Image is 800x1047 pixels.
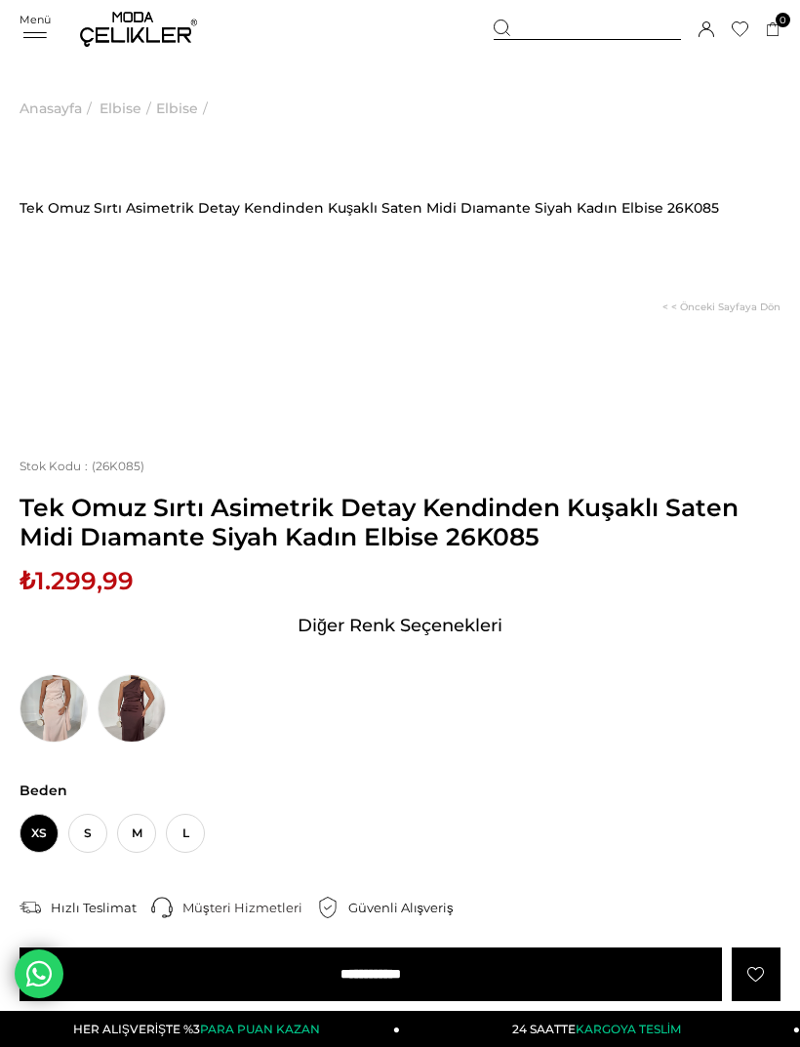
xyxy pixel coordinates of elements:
[20,493,780,551] span: Tek Omuz Sırtı Asimetrik Detay Kendinden Kuşaklı Saten Midi Dıamante Siyah Kadın Elbise 26K085
[156,59,213,158] li: >
[100,59,141,158] a: Elbise
[20,782,780,799] span: Beden
[20,566,134,595] span: ₺1.299,99
[298,610,502,641] span: Diğer Renk Seçenekleri
[400,1011,800,1047] a: 24 SAATTEKARGOYA TESLİM
[20,158,719,258] a: Tek Omuz Sırtı Asimetrik Detay Kendinden Kuşaklı Saten Midi Dıamante Siyah Kadın Elbise 26K085
[182,899,317,916] div: Müşteri Hizmetleri
[20,59,97,158] li: >
[317,897,339,918] img: security.png
[68,814,107,853] span: S
[20,897,41,918] img: shipping.png
[151,897,173,918] img: call-center.png
[80,12,197,47] img: logo
[20,459,144,473] span: (26K085)
[20,814,59,853] span: XS
[20,674,88,743] img: Tek Omuz Sırtı Asimetrik Detay Kendinden Kuşaklı Saten Midi Dıamante Taş Kadın Elbise 26K085
[200,1022,320,1036] span: PARA PUAN KAZAN
[20,459,92,473] span: Stok Kodu
[576,1022,681,1036] span: KARGOYA TESLİM
[662,258,780,357] a: < < Önceki Sayfaya Dön
[20,59,82,158] a: Anasayfa
[166,814,205,853] span: L
[20,13,51,26] span: Menü
[117,814,156,853] span: M
[776,13,790,27] span: 0
[348,899,468,916] div: Güvenli Alışveriş
[766,22,780,37] a: 0
[732,947,780,1001] a: Favorilere Ekle
[100,59,156,158] li: >
[51,899,151,916] div: Hızlı Teslimat
[156,59,198,158] a: Elbise
[98,674,166,743] img: Tek Omuz Sırtı Asimetrik Detay Kendinden Kuşaklı Saten Midi Dıamante Kahve Kadın Elbise 26K085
